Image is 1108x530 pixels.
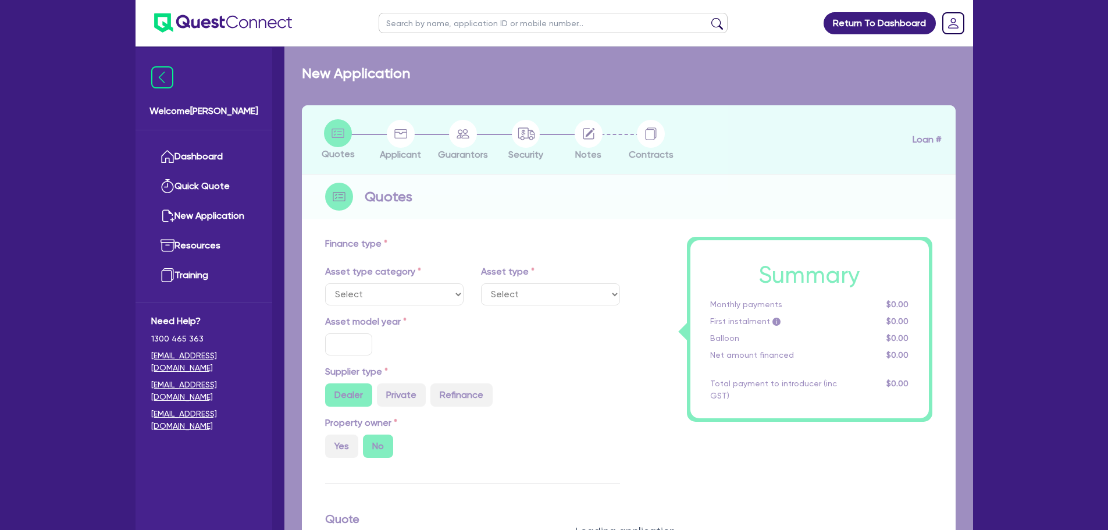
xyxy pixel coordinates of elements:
[151,408,256,432] a: [EMAIL_ADDRESS][DOMAIN_NAME]
[151,261,256,290] a: Training
[161,179,174,193] img: quick-quote
[379,13,728,33] input: Search by name, application ID or mobile number...
[151,231,256,261] a: Resources
[161,239,174,252] img: resources
[151,142,256,172] a: Dashboard
[151,172,256,201] a: Quick Quote
[161,268,174,282] img: training
[161,209,174,223] img: new-application
[151,350,256,374] a: [EMAIL_ADDRESS][DOMAIN_NAME]
[824,12,936,34] a: Return To Dashboard
[154,13,292,33] img: quest-connect-logo-blue
[151,314,256,328] span: Need Help?
[151,333,256,345] span: 1300 465 363
[151,379,256,403] a: [EMAIL_ADDRESS][DOMAIN_NAME]
[151,201,256,231] a: New Application
[938,8,968,38] a: Dropdown toggle
[151,66,173,88] img: icon-menu-close
[149,104,258,118] span: Welcome [PERSON_NAME]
